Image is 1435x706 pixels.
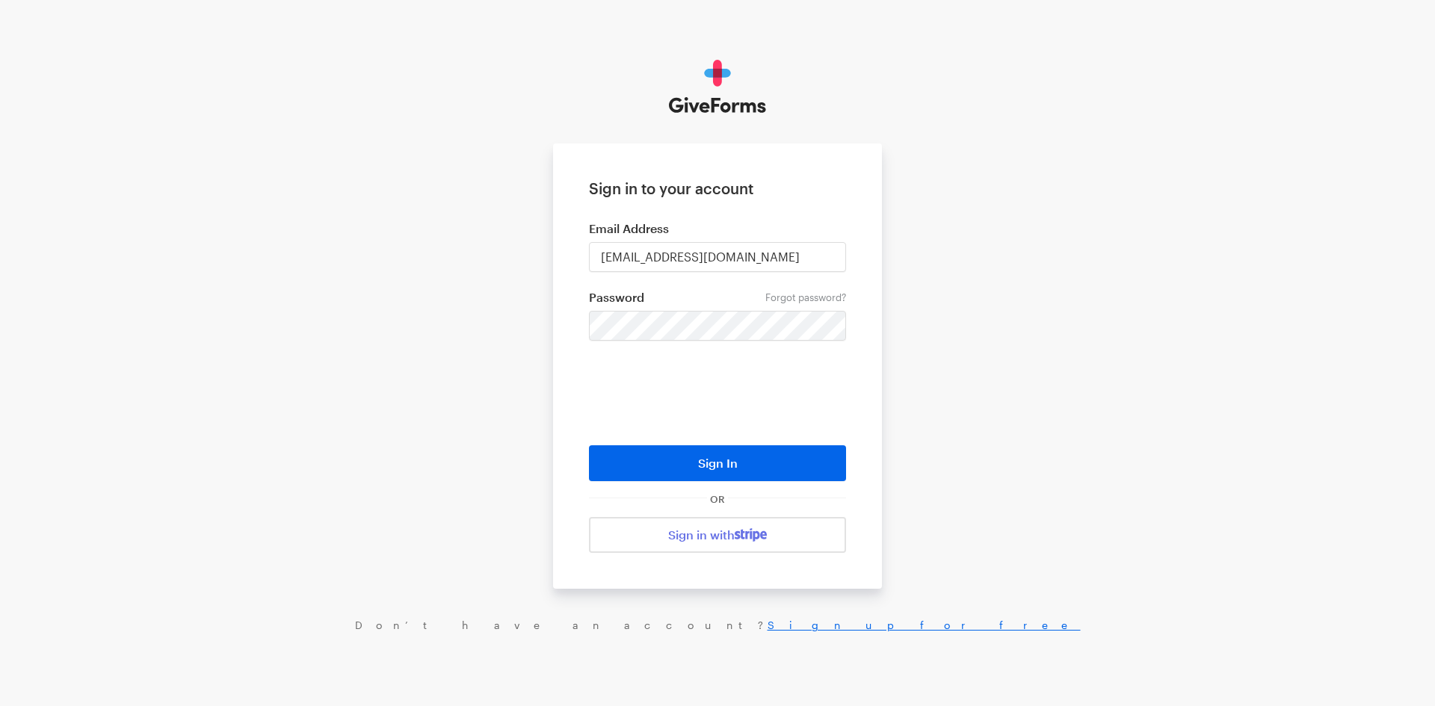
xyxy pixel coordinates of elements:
img: GiveForms [669,60,767,114]
span: OR [707,493,728,505]
h1: Sign in to your account [589,179,846,197]
img: stripe-07469f1003232ad58a8838275b02f7af1ac9ba95304e10fa954b414cd571f63b.svg [735,528,767,542]
label: Password [589,290,846,305]
div: Don’t have an account? [15,619,1420,632]
iframe: reCAPTCHA [604,363,831,421]
a: Sign up for free [768,619,1081,631]
a: Sign in with [589,517,846,553]
a: Forgot password? [765,291,846,303]
button: Sign In [589,445,846,481]
label: Email Address [589,221,846,236]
